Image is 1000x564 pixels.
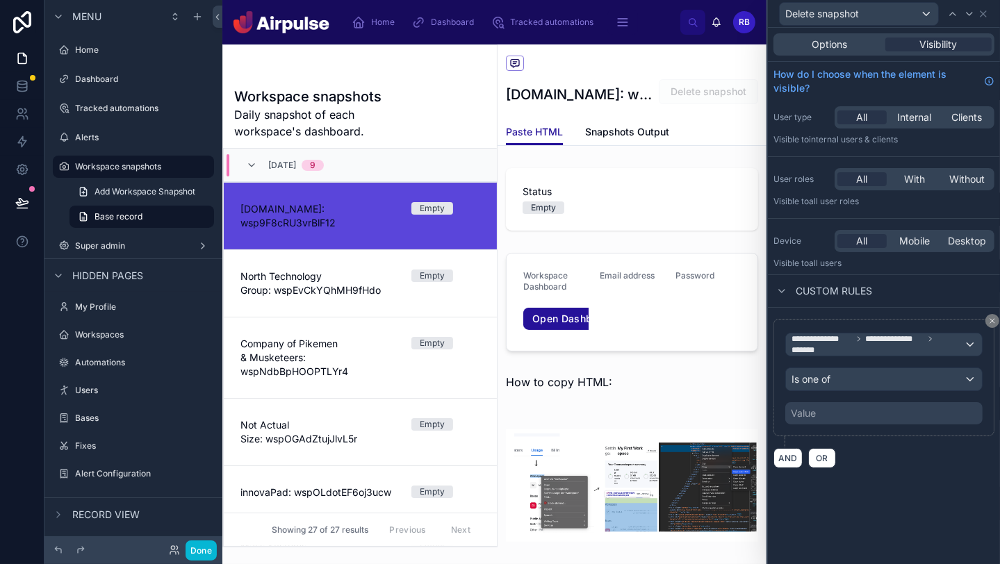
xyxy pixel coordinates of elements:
span: Is one of [792,372,830,386]
span: Custom rules [796,284,872,298]
a: Workspaces [53,324,214,346]
span: All [857,172,868,186]
a: Automations [53,351,214,374]
span: Snapshots Output [585,125,669,139]
a: How do I choose when the element is visible? [773,67,994,95]
span: All [857,110,868,124]
button: Is one of [785,367,983,391]
label: Bases [75,413,211,424]
p: Visible to [773,196,994,207]
a: Fixes [53,435,214,457]
span: all users [809,258,842,268]
button: Done [186,540,217,561]
a: Home [53,39,214,61]
span: Hidden pages [72,269,143,283]
label: Users [75,385,211,396]
a: Workspace snapshots [53,156,214,178]
span: Without [949,172,985,186]
p: Visible to [773,134,994,145]
span: Tracked automations [510,17,593,28]
span: Desktop [948,234,986,248]
label: Tracked automations [75,103,211,114]
span: Internal [897,110,931,124]
div: 9 [310,160,315,171]
span: Record view [72,508,140,522]
span: Add Workspace Snapshot [95,186,195,197]
a: Alert Configuration [53,463,214,485]
a: Base record [69,206,214,228]
img: App logo [233,11,329,33]
a: Tracked automations [486,10,603,35]
label: My Profile [75,301,211,313]
button: Delete snapshot [779,2,939,26]
span: [DATE] [268,160,296,171]
h1: [DOMAIN_NAME]: wsp9F8cRU3vrBlF12 [506,85,654,104]
p: Visible to [773,258,994,269]
label: Workspaces [75,329,211,340]
div: scrollable content [341,7,680,38]
label: Alert Configuration [75,468,211,479]
span: OR [813,453,831,463]
a: Paste HTML [506,119,563,146]
span: Paste HTML [506,125,563,139]
span: Internal users & clients [809,134,898,144]
span: Options [812,38,847,51]
label: Workspace snapshots [75,161,206,172]
a: Add Workspace Snapshot [69,181,214,203]
a: Bases [53,407,214,429]
label: Fixes [75,440,211,451]
a: Users [53,379,214,401]
label: User roles [773,174,829,185]
label: Super admin [75,240,192,251]
span: Dashboard [431,17,474,28]
span: Visibility [920,38,958,51]
span: Clients [951,110,982,124]
button: AND [773,448,803,468]
div: Value [791,406,816,420]
label: Device [773,235,829,247]
label: Alerts [75,132,211,143]
a: Alerts [53,126,214,149]
span: Home [371,17,395,28]
a: My Profile [53,296,214,318]
button: OR [808,448,836,468]
span: Showing 27 of 27 results [272,524,368,536]
label: User type [773,112,829,123]
span: All user roles [809,196,859,206]
span: With [904,172,925,186]
span: How do I choose when the element is visible? [773,67,978,95]
a: Snapshots Output [585,119,669,147]
a: Home [347,10,404,35]
span: Delete snapshot [785,7,859,21]
a: Tracked automations [53,97,214,119]
span: Base record [95,211,142,222]
span: Mobile [899,234,930,248]
span: Menu [72,10,101,24]
label: Dashboard [75,74,211,85]
a: Super admin [53,235,214,257]
label: Automations [75,357,211,368]
span: All [857,234,868,248]
label: Home [75,44,211,56]
span: RB [739,17,750,28]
